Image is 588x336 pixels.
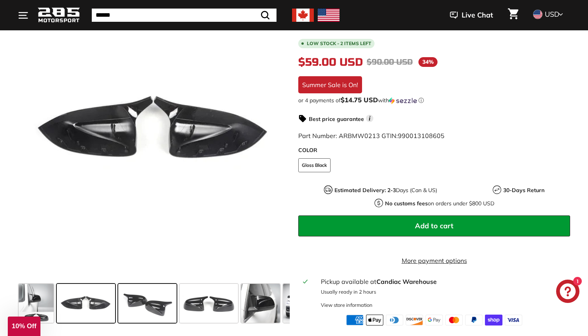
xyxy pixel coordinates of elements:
[505,315,522,325] img: visa
[298,8,570,32] h1: M Style Mirror Covers - [DATE]-[DATE] BMW G01 G02 G05 G06 G07
[465,315,483,325] img: paypal
[418,57,437,67] span: 34%
[334,186,437,194] p: Days (Can & US)
[346,315,364,325] img: american_express
[367,57,413,67] span: $90.00 USD
[298,76,362,93] div: Summer Sale is On!
[92,9,276,22] input: Search
[554,280,582,305] inbox-online-store-chat: Shopify online store chat
[298,132,444,140] span: Part Number: ARBMW0213 GTIN:
[307,41,371,46] span: Low stock - 2 items left
[12,322,36,330] span: 10% Off
[298,256,570,265] a: More payment options
[366,315,383,325] img: apple_pay
[389,97,417,104] img: Sezzle
[366,115,373,122] span: i
[462,10,493,20] span: Live Chat
[440,5,503,25] button: Live Chat
[334,187,396,194] strong: Estimated Delivery: 2-3
[503,187,544,194] strong: 30-Days Return
[321,277,565,286] div: Pickup available at
[398,132,444,140] span: 990013108605
[503,2,523,28] a: Cart
[309,115,364,122] strong: Best price guarantee
[425,315,443,325] img: google_pay
[545,10,559,19] span: USD
[321,301,373,309] div: View store information
[415,221,453,230] span: Add to cart
[386,315,403,325] img: diners_club
[385,199,494,208] p: on orders under $800 USD
[385,200,428,207] strong: No customs fees
[298,96,570,104] div: or 4 payments of$14.75 USDwithSezzle Click to learn more about Sezzle
[298,215,570,236] button: Add to cart
[321,288,565,296] p: Usually ready in 2 hours
[298,56,363,69] span: $59.00 USD
[37,6,80,24] img: Logo_285_Motorsport_areodynamics_components
[298,96,570,104] div: or 4 payments of with
[406,315,423,325] img: discover
[298,146,570,154] label: COLOR
[485,315,502,325] img: shopify_pay
[445,315,463,325] img: master
[376,278,437,285] strong: Candiac Warehouse
[8,317,40,336] div: 10% Off
[341,96,378,104] span: $14.75 USD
